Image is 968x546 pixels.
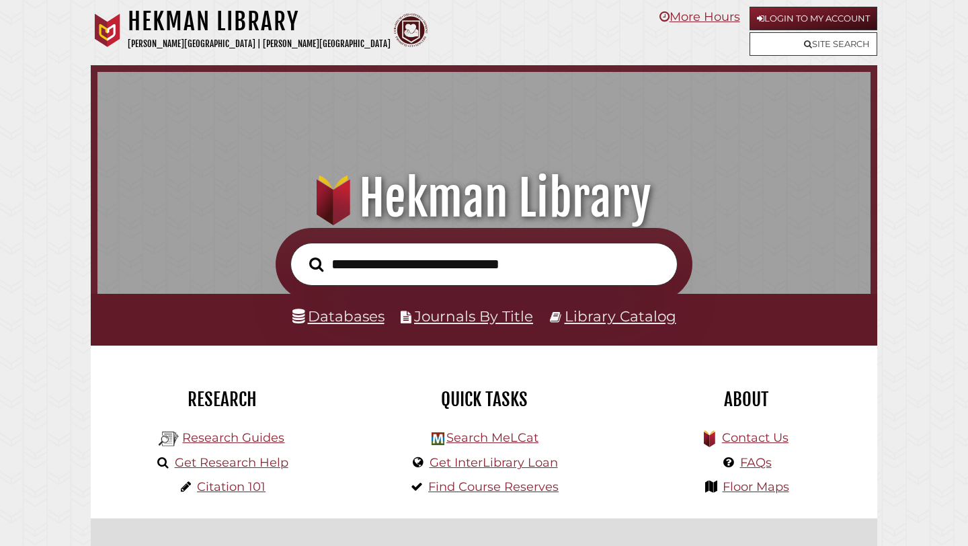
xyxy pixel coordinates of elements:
a: More Hours [659,9,740,24]
a: Contact Us [722,430,789,445]
a: Floor Maps [723,479,789,494]
img: Calvin Theological Seminary [394,13,428,47]
a: Site Search [750,32,877,56]
a: Login to My Account [750,7,877,30]
h2: Research [101,388,343,411]
a: Get InterLibrary Loan [430,455,558,470]
img: Hekman Library Logo [159,429,179,449]
a: Search MeLCat [446,430,538,445]
a: FAQs [740,455,772,470]
a: Research Guides [182,430,284,445]
a: Get Research Help [175,455,288,470]
button: Search [302,253,330,276]
h2: Quick Tasks [363,388,605,411]
a: Find Course Reserves [428,479,559,494]
h1: Hekman Library [128,7,391,36]
a: Databases [292,307,385,325]
p: [PERSON_NAME][GEOGRAPHIC_DATA] | [PERSON_NAME][GEOGRAPHIC_DATA] [128,36,391,52]
a: Library Catalog [565,307,676,325]
img: Hekman Library Logo [432,432,444,445]
a: Citation 101 [197,479,266,494]
i: Search [309,256,323,272]
a: Journals By Title [414,307,533,325]
h1: Hekman Library [112,169,856,228]
img: Calvin University [91,13,124,47]
h2: About [625,388,867,411]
